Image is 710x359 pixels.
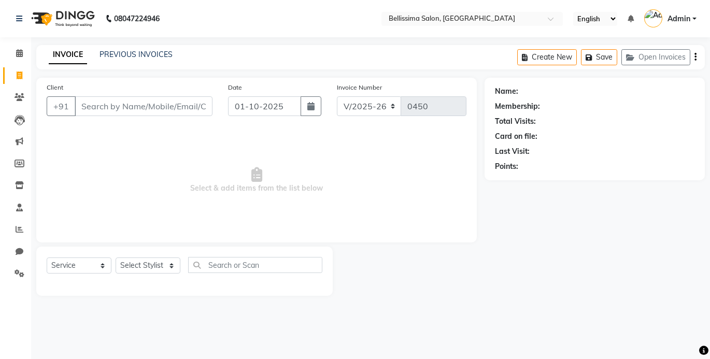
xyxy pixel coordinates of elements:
span: Select & add items from the list below [47,128,466,232]
button: Open Invoices [621,49,690,65]
div: Card on file: [495,131,537,142]
label: Invoice Number [337,83,382,92]
input: Search or Scan [188,257,322,273]
button: +91 [47,96,76,116]
label: Client [47,83,63,92]
button: Save [581,49,617,65]
div: Name: [495,86,518,97]
button: Create New [517,49,577,65]
img: logo [26,4,97,33]
a: INVOICE [49,46,87,64]
input: Search by Name/Mobile/Email/Code [75,96,212,116]
div: Points: [495,161,518,172]
b: 08047224946 [114,4,160,33]
div: Last Visit: [495,146,530,157]
div: Total Visits: [495,116,536,127]
a: PREVIOUS INVOICES [100,50,173,59]
span: Admin [668,13,690,24]
img: Admin [644,9,662,27]
label: Date [228,83,242,92]
div: Membership: [495,101,540,112]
